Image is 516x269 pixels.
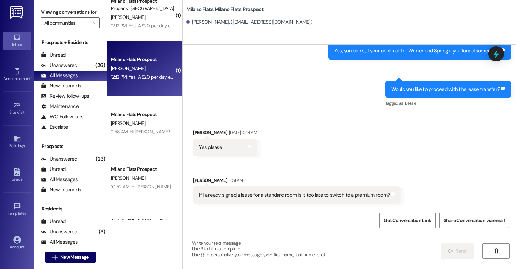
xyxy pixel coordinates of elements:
[3,99,31,118] a: Site Visit •
[41,7,100,17] label: Viewing conversations for
[334,47,500,55] div: Yes, you can sell your contract for Winter and Spring if you found someone :)
[41,62,77,69] div: Unanswered
[111,5,175,12] div: Property: [GEOGRAPHIC_DATA] Flats
[41,186,81,194] div: New Inbounds
[41,218,66,225] div: Unread
[52,255,58,260] i: 
[93,20,96,26] i: 
[41,103,79,110] div: Maintenance
[456,247,467,255] span: Send
[186,6,264,13] b: Milano Flats: Milano Flats Prospect
[41,238,78,246] div: All Messages
[111,111,175,118] div: Milano Flats Prospect
[111,74,202,80] div: 12:12 PM: Yes! A $20 per day early move in fee
[41,228,77,235] div: Unanswered
[439,213,509,228] button: Share Conversation via email
[111,14,145,20] span: [PERSON_NAME]
[94,60,107,71] div: (26)
[186,19,312,26] div: [PERSON_NAME]. ([EMAIL_ADDRESS][DOMAIN_NAME])
[227,129,257,136] div: [DATE] 10:14 AM
[111,217,175,224] div: Apt. 4~432~4, 4 Milano Flats
[26,210,27,215] span: •
[199,144,222,151] div: Yes please
[10,6,24,19] img: ResiDesk Logo
[405,100,416,106] span: Lease
[97,226,107,237] div: (3)
[41,51,66,59] div: Unread
[111,184,392,190] div: 10:52 AM: Hi [PERSON_NAME], this is [PERSON_NAME] with Milano Flats! I wanted to follow up and se...
[111,23,202,29] div: 12:12 PM: Yes! A $20 per day early move in fee
[31,75,32,80] span: •
[111,175,145,181] span: [PERSON_NAME]
[60,254,88,261] span: New Message
[379,213,435,228] button: Get Conversation Link
[384,217,431,224] span: Get Conversation Link
[111,166,175,173] div: Milano Flats Prospect
[3,200,31,219] a: Templates •
[3,133,31,151] a: Buildings
[41,124,68,131] div: Escalate
[41,93,89,100] div: Review follow-ups
[448,248,453,254] i: 
[3,32,31,50] a: Inbox
[41,72,78,79] div: All Messages
[3,166,31,185] a: Leads
[193,129,257,139] div: [PERSON_NAME]
[494,248,499,254] i: 
[227,177,243,184] div: 11:51 AM
[41,155,77,163] div: Unanswered
[41,176,78,183] div: All Messages
[94,154,107,164] div: (23)
[25,109,26,114] span: •
[111,56,175,63] div: Milano Flats Prospect
[41,113,83,120] div: WO Follow-ups
[441,243,474,259] button: Send
[44,17,89,28] input: All communities
[34,143,107,150] div: Prospects
[41,82,81,90] div: New Inbounds
[193,177,401,186] div: [PERSON_NAME]
[391,86,500,93] div: Would you like to proceed with the lease transfer?
[199,191,390,199] div: If I already signed a lease for a standard room is it too late to switch to a premium room?
[45,252,96,263] button: New Message
[41,166,66,173] div: Unread
[34,39,107,46] div: Prospects + Residents
[111,65,145,71] span: [PERSON_NAME]
[111,120,145,126] span: [PERSON_NAME]
[3,234,31,253] a: Account
[34,205,107,212] div: Residents
[385,98,511,108] div: Tagged as:
[444,217,505,224] span: Share Conversation via email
